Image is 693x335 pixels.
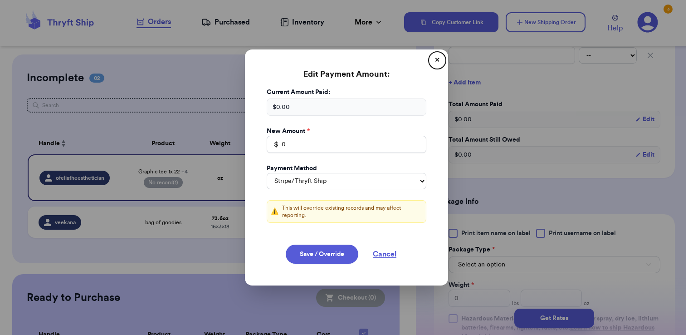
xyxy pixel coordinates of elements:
div: $ [267,136,278,153]
h3: Edit Payment Amount: [256,60,437,88]
div: $ 0.00 [267,99,426,116]
label: Current Amount Paid: [267,88,426,97]
button: Save / Override [286,245,358,264]
label: Payment Method [267,164,317,173]
button: Cancel [362,245,407,264]
label: New Amount [267,127,310,136]
span: ⚠️ [271,207,278,216]
p: This will override existing records and may affect reporting. [282,204,422,219]
button: ✕ [430,53,444,68]
input: 0.00 [267,136,426,153]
